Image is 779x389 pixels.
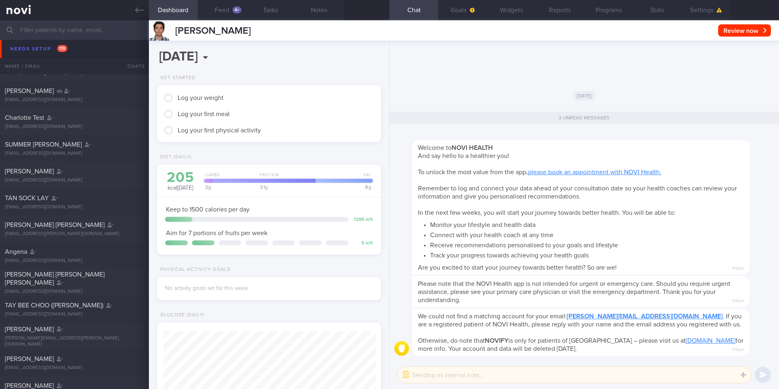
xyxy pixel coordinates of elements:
[418,313,742,328] span: We could not find a matching account for your email: . If you are a registered patient of NOVI He...
[573,91,596,101] span: [DATE]
[5,365,144,371] div: [EMAIL_ADDRESS][DOMAIN_NAME]
[5,356,54,362] span: [PERSON_NAME]
[210,185,316,190] div: 31 g
[567,313,723,320] a: [PERSON_NAME][EMAIL_ADDRESS][DOMAIN_NAME]
[201,173,221,183] div: Carbs
[418,281,730,303] span: Please note that the NOVI Health app is not intended for urgent or emergency care. Should you req...
[353,240,373,246] div: 5 left
[5,383,54,389] span: [PERSON_NAME]
[686,337,736,344] a: [DOMAIN_NAME]
[201,185,213,190] div: 3 g
[418,153,509,159] span: And say hello to a healthier you!
[5,177,144,184] div: [EMAIL_ADDRESS][DOMAIN_NAME]
[316,173,373,183] div: Fat
[5,43,144,50] div: [EMAIL_ADDRESS][DOMAIN_NAME]
[718,24,771,37] button: Review now
[5,335,144,348] div: [PERSON_NAME][EMAIL_ADDRESS][PERSON_NAME][DOMAIN_NAME]
[157,154,192,160] div: Diet (Daily)
[5,311,144,318] div: [EMAIL_ADDRESS][DOMAIN_NAME]
[5,97,144,103] div: [EMAIL_ADDRESS][DOMAIN_NAME]
[313,185,373,190] div: 8 g
[353,217,373,223] div: 1295 left
[5,249,27,255] span: Angena
[5,141,82,148] span: SUMMER [PERSON_NAME]
[418,210,676,216] span: In the next few weeks, you will start your journey towards better health. You will be able to:
[5,151,144,157] div: [EMAIL_ADDRESS][DOMAIN_NAME]
[232,6,241,13] div: 4+
[165,285,373,292] div: No activity goals set for this week
[418,337,743,352] span: Otherwise, do note that is only for patients of [GEOGRAPHIC_DATA] – please visit us at for more i...
[430,239,744,249] li: Receive recommendations personalised to your goals and lifestyle
[5,168,54,175] span: [PERSON_NAME]
[732,296,744,304] span: 4:16pm
[5,195,49,201] span: TAN SOCK LAY
[430,229,744,239] li: Connect with your health coach at any time
[418,169,661,175] span: To unlock the most value from the app,
[166,206,250,213] span: Keep to 1500 calories per day
[5,258,144,264] div: [EMAIL_ADDRESS][DOMAIN_NAME]
[218,173,318,183] div: Protein
[418,185,737,200] span: Remember to log and connect your data ahead of your consultation date so your health coaches can ...
[157,267,230,273] div: Physical Activity Goals
[5,124,144,130] div: [EMAIL_ADDRESS][DOMAIN_NAME]
[418,264,617,271] span: Are you excited to start your journey towards better health? So are we!
[157,75,196,81] div: Get Started
[5,88,54,94] span: [PERSON_NAME]
[166,230,267,236] span: Aim for 7 portions of fruits per week
[732,345,744,352] span: 4:16pm
[430,219,744,229] li: Monitor your lifestyle and health data
[430,249,744,259] li: Track your progress towards achieving your health goals
[175,26,251,36] span: [PERSON_NAME]
[5,289,144,295] div: [EMAIL_ADDRESS][DOMAIN_NAME]
[5,231,144,237] div: [EMAIL_ADDRESS][PERSON_NAME][DOMAIN_NAME]
[5,61,59,67] span: [PERSON_NAME] 4
[485,337,508,344] strong: NOVIFY
[157,312,204,318] div: Glucose (Daily)
[5,326,54,333] span: [PERSON_NAME]
[452,145,493,151] strong: NOVI HEALTH
[5,204,144,210] div: [EMAIL_ADDRESS][DOMAIN_NAME]
[528,169,661,175] a: please book an appointment with NOVI Health.
[5,70,144,76] div: [EMAIL_ADDRESS][DOMAIN_NAME]
[732,264,744,271] span: 4:16pm
[5,271,105,286] span: [PERSON_NAME] [PERSON_NAME] [PERSON_NAME]
[165,171,196,192] div: kcal [DATE]
[5,115,44,121] span: Charlotte Test
[418,145,493,151] span: Welcome to
[5,302,103,309] span: TAY BEE CHOO ([PERSON_NAME])
[5,222,105,228] span: [PERSON_NAME] [PERSON_NAME]
[165,171,196,185] div: 205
